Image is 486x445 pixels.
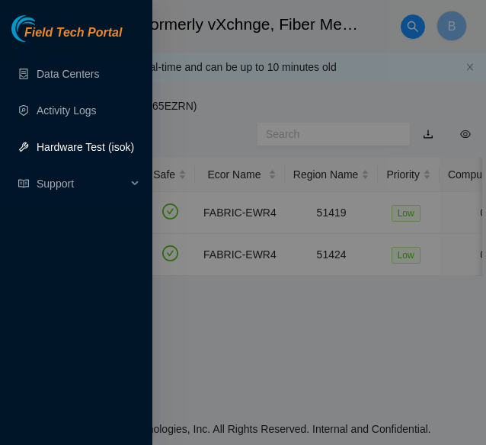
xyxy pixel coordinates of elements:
[37,141,134,153] a: Hardware Test (isok)
[24,26,122,40] span: Field Tech Portal
[18,178,29,189] span: read
[11,15,77,42] img: Akamai Technologies
[37,168,126,199] span: Support
[11,27,122,47] a: Akamai TechnologiesField Tech Portal
[37,104,97,117] a: Activity Logs
[37,68,99,80] a: Data Centers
